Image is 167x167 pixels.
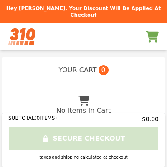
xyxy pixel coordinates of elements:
[142,115,159,123] span: $0.00
[35,115,57,121] span: ( 0 ITEMS)
[5,5,162,18] p: Hey [PERSON_NAME], your discount will be applied at checkout
[99,65,109,75] span: 0
[8,28,35,45] img: Brand Logo
[58,65,96,75] span: YOUR CART
[56,106,111,116] p: No Items In Cart
[8,115,35,121] span: SUBTOTAL
[8,154,159,160] div: taxes and shipping calculated at checkout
